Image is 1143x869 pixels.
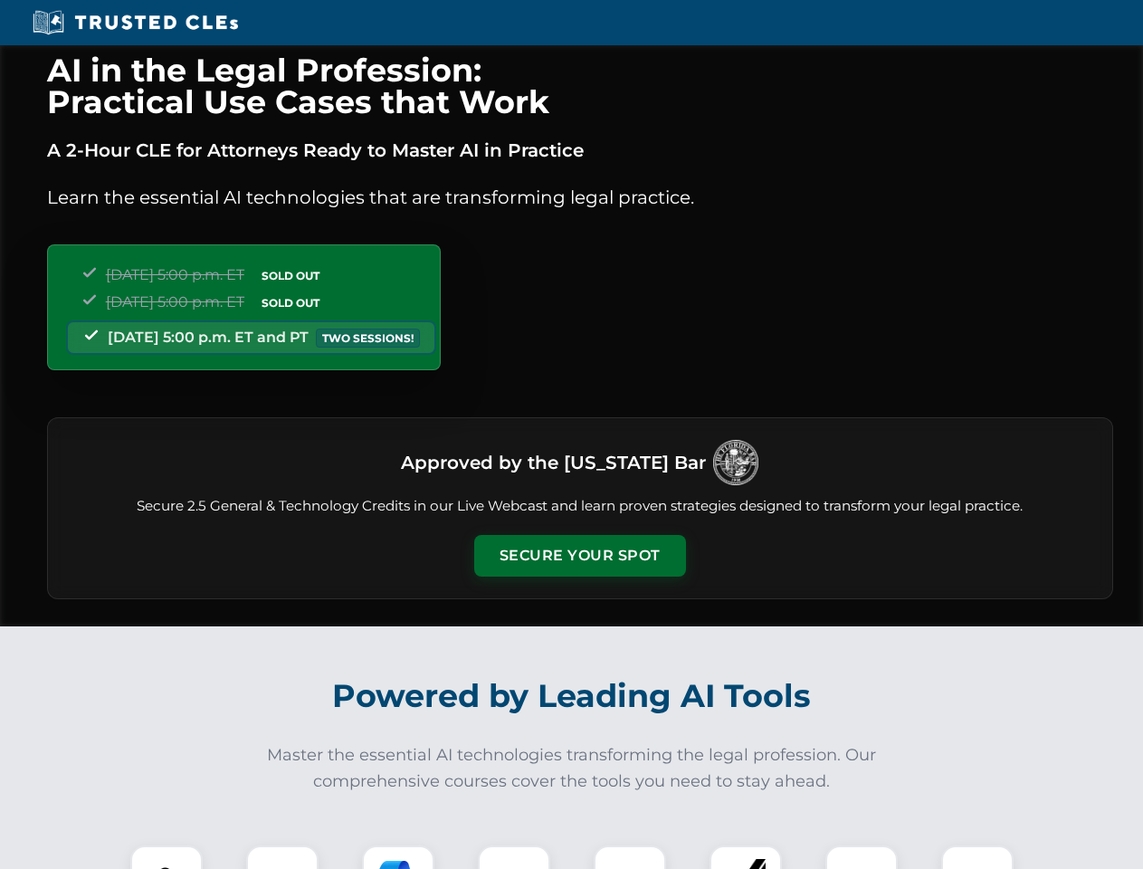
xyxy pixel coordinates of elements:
p: Master the essential AI technologies transforming the legal profession. Our comprehensive courses... [255,742,889,795]
p: Secure 2.5 General & Technology Credits in our Live Webcast and learn proven strategies designed ... [70,496,1091,517]
button: Secure Your Spot [474,535,686,577]
span: SOLD OUT [255,293,326,312]
img: Trusted CLEs [27,9,243,36]
p: A 2-Hour CLE for Attorneys Ready to Master AI in Practice [47,136,1113,165]
p: Learn the essential AI technologies that are transforming legal practice. [47,183,1113,212]
span: [DATE] 5:00 p.m. ET [106,266,244,283]
h3: Approved by the [US_STATE] Bar [401,446,706,479]
h1: AI in the Legal Profession: Practical Use Cases that Work [47,54,1113,118]
span: SOLD OUT [255,266,326,285]
span: [DATE] 5:00 p.m. ET [106,293,244,310]
h2: Powered by Leading AI Tools [71,664,1073,728]
img: Logo [713,440,758,485]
